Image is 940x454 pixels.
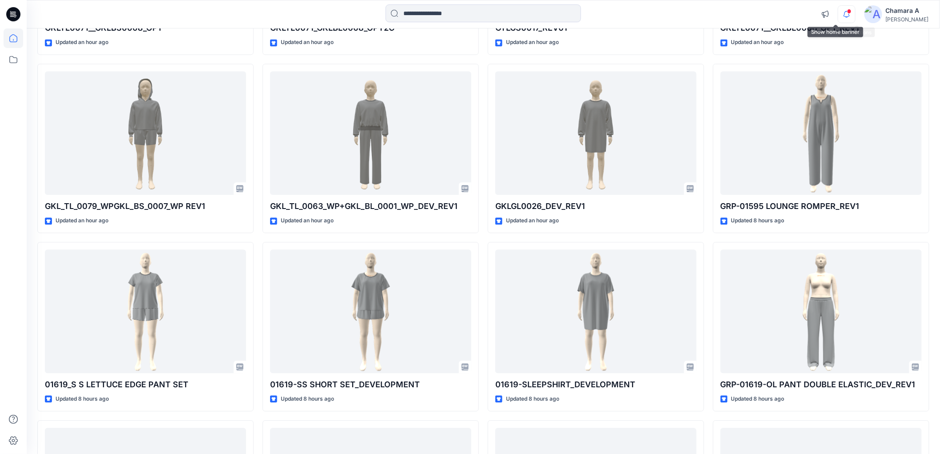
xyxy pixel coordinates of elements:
[731,216,785,225] p: Updated 8 hours ago
[281,216,334,225] p: Updated an hour ago
[721,249,922,373] a: GRP-01619-OL PANT DOUBLE ELASTIC_DEV_REV1
[270,71,471,195] a: GKL_TL_0063_WP+GKL_BL_0001_WP_DEV_REV1
[886,16,929,23] div: [PERSON_NAME]
[270,378,471,391] p: 01619-SS SHORT SET_DEVELOPMENT
[495,378,697,391] p: 01619-SLEEPSHIRT_DEVELOPMENT
[506,38,559,47] p: Updated an hour ago
[886,5,929,16] div: Chamara A
[45,249,246,373] a: 01619_S S LETTUCE EDGE PANT SET
[270,249,471,373] a: 01619-SS SHORT SET_DEVELOPMENT
[495,71,697,195] a: GKLGL0026_DEV_REV1
[721,200,922,213] p: GRP-01595 LOUNGE ROMPER_REV1
[495,249,697,373] a: 01619-SLEEPSHIRT_DEVELOPMENT
[281,38,334,47] p: Updated an hour ago
[56,38,108,47] p: Updated an hour ago
[506,394,559,404] p: Updated 8 hours ago
[864,5,882,23] img: avatar
[45,378,246,391] p: 01619_S S LETTUCE EDGE PANT SET
[495,200,697,213] p: GKLGL0026_DEV_REV1
[721,378,922,391] p: GRP-01619-OL PANT DOUBLE ELASTIC_DEV_REV1
[731,394,785,404] p: Updated 8 hours ago
[731,38,784,47] p: Updated an hour ago
[721,71,922,195] a: GRP-01595 LOUNGE ROMPER_REV1
[270,200,471,213] p: GKL_TL_0063_WP+GKL_BL_0001_WP_DEV_REV1
[56,394,109,404] p: Updated 8 hours ago
[45,200,246,213] p: GKL_TL_0079_WPGKL_BS_0007_WP REV1
[506,216,559,225] p: Updated an hour ago
[56,216,108,225] p: Updated an hour ago
[281,394,334,404] p: Updated 8 hours ago
[45,71,246,195] a: GKL_TL_0079_WPGKL_BS_0007_WP REV1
